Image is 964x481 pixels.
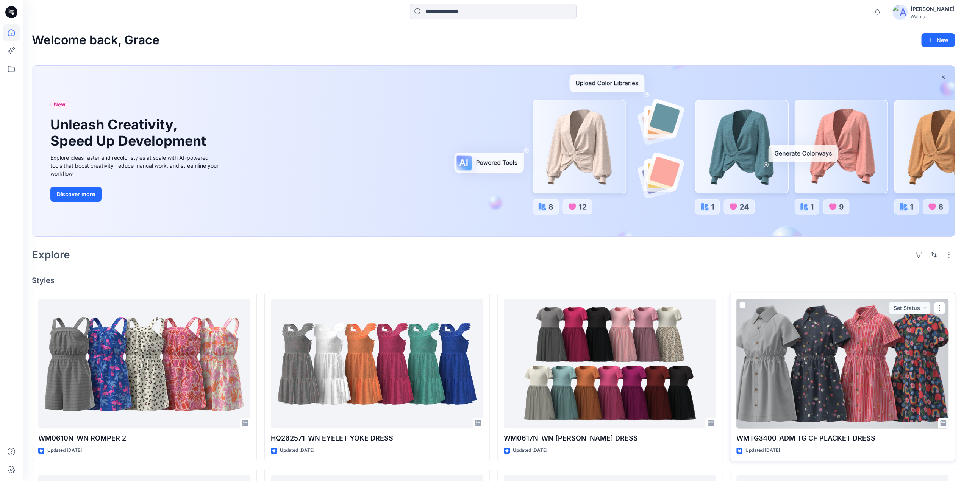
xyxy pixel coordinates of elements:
a: HQ262571_WN EYELET YOKE DRESS [271,299,483,429]
a: WM0610N_WN ROMPER 2 [38,299,250,429]
div: Walmart [911,14,955,19]
p: Updated [DATE] [745,447,780,455]
h1: Unleash Creativity, Speed Up Development [50,117,209,149]
p: Updated [DATE] [513,447,547,455]
p: WM0617N_WN [PERSON_NAME] DRESS [504,433,716,444]
h2: Welcome back, Grace [32,33,159,47]
p: Updated [DATE] [280,447,314,455]
a: WMTG3400_ADM TG CF PLACKET DRESS [736,299,948,429]
h2: Explore [32,249,70,261]
h4: Styles [32,276,955,285]
p: HQ262571_WN EYELET YOKE DRESS [271,433,483,444]
button: New [921,33,955,47]
div: Explore ideas faster and recolor styles at scale with AI-powered tools that boost creativity, red... [50,154,221,177]
p: WM0610N_WN ROMPER 2 [38,433,250,444]
div: [PERSON_NAME] [911,5,955,14]
p: Updated [DATE] [47,447,82,455]
a: WM0617N_WN SS TUTU DRESS [504,299,716,429]
span: New [54,100,66,109]
a: Discover more [50,187,221,202]
button: Discover more [50,187,102,202]
p: WMTG3400_ADM TG CF PLACKET DRESS [736,433,948,444]
img: avatar [892,5,908,20]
